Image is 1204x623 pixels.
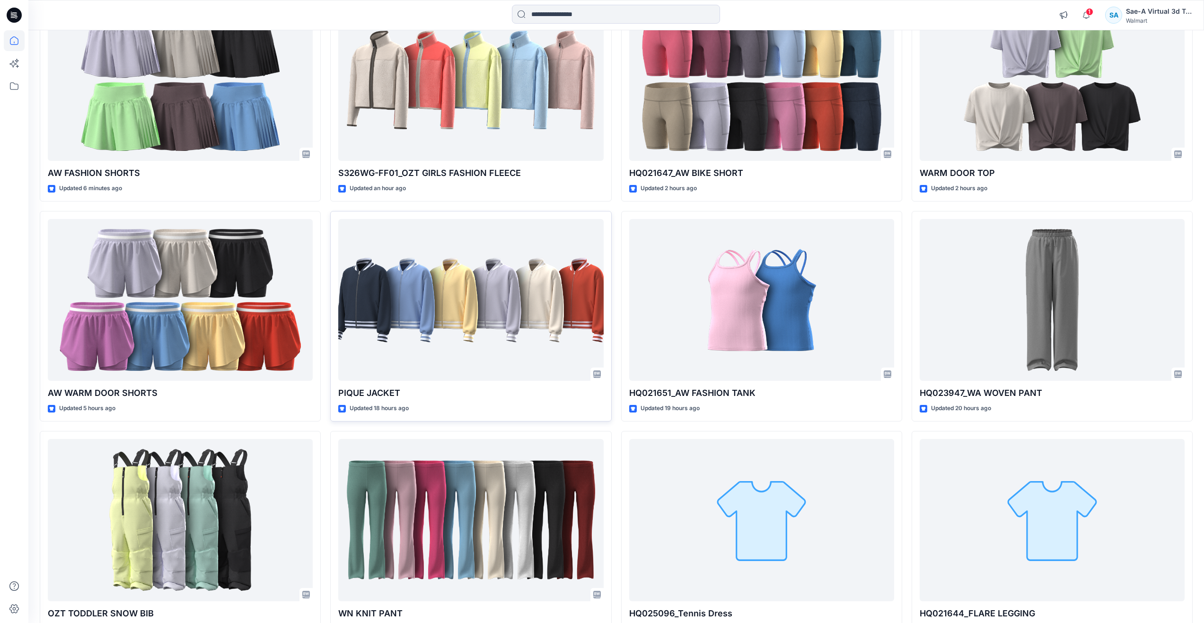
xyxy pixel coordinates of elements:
a: AW WARM DOOR SHORTS [48,219,313,381]
p: HQ021644_FLARE LEGGING [920,607,1185,620]
p: Updated 2 hours ago [931,184,987,193]
a: HQ023947_WA WOVEN PANT [920,219,1185,381]
p: PIQUE JACKET [338,386,603,400]
a: WN KNIT PANT [338,439,603,601]
a: HQ021651_AW FASHION TANK [629,219,894,381]
span: 1 [1086,8,1093,16]
p: Updated 18 hours ago [350,404,409,413]
p: Updated 20 hours ago [931,404,991,413]
div: Sae-A Virtual 3d Team [1126,6,1192,17]
p: AW WARM DOOR SHORTS [48,386,313,400]
p: Updated 6 minutes ago [59,184,122,193]
p: AW FASHION SHORTS [48,167,313,180]
p: OZT TODDLER SNOW BIB [48,607,313,620]
div: Walmart [1126,17,1192,24]
a: HQ025096_Tennis Dress [629,439,894,601]
p: HQ025096_Tennis Dress [629,607,894,620]
p: HQ021647_AW BIKE SHORT [629,167,894,180]
p: Updated 2 hours ago [641,184,697,193]
p: S326WG-FF01_OZT GIRLS FASHION FLEECE [338,167,603,180]
a: PIQUE JACKET [338,219,603,381]
a: OZT TODDLER SNOW BIB [48,439,313,601]
p: Updated an hour ago [350,184,406,193]
a: HQ021644_FLARE LEGGING [920,439,1185,601]
div: SA [1105,7,1122,24]
p: Updated 19 hours ago [641,404,700,413]
p: HQ021651_AW FASHION TANK [629,386,894,400]
p: Updated 5 hours ago [59,404,115,413]
p: WARM DOOR TOP [920,167,1185,180]
p: HQ023947_WA WOVEN PANT [920,386,1185,400]
p: WN KNIT PANT [338,607,603,620]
